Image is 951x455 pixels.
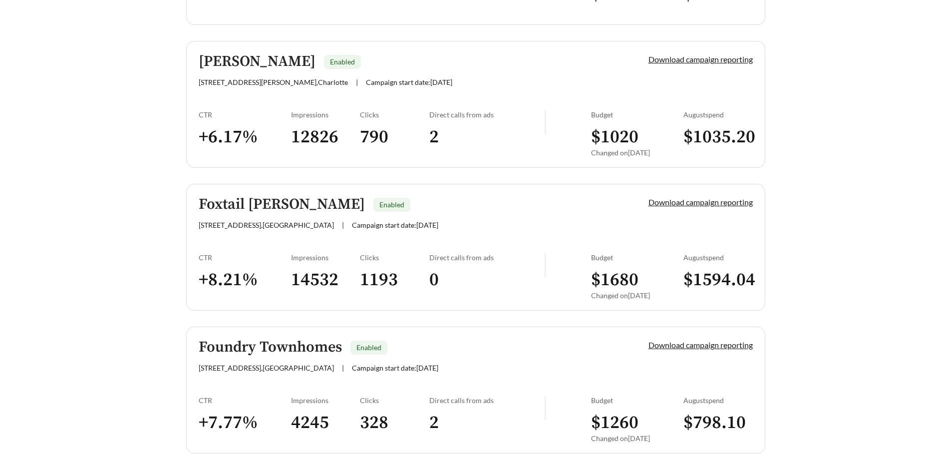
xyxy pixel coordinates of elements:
h3: $ 1035.20 [683,126,753,148]
div: Changed on [DATE] [591,291,683,300]
a: Download campaign reporting [648,54,753,64]
div: Impressions [291,253,360,262]
a: Download campaign reporting [648,340,753,350]
img: line [545,396,546,420]
span: [STREET_ADDRESS] , [GEOGRAPHIC_DATA] [199,364,334,372]
span: | [342,364,344,372]
div: Direct calls from ads [429,253,545,262]
img: line [545,253,546,277]
h3: $ 1594.04 [683,269,753,291]
span: [STREET_ADDRESS] , [GEOGRAPHIC_DATA] [199,221,334,229]
img: line [545,110,546,134]
div: Clicks [360,253,429,262]
h3: $ 798.10 [683,412,753,434]
div: CTR [199,396,291,405]
span: Enabled [379,200,404,209]
div: Budget [591,253,683,262]
h3: $ 1260 [591,412,683,434]
h3: 14532 [291,269,360,291]
div: August spend [683,253,753,262]
span: | [342,221,344,229]
span: | [356,78,358,86]
h3: $ 1680 [591,269,683,291]
div: August spend [683,396,753,405]
span: Campaign start date: [DATE] [352,221,438,229]
a: Foundry TownhomesEnabled[STREET_ADDRESS],[GEOGRAPHIC_DATA]|Campaign start date:[DATE]Download cam... [186,327,765,454]
h3: 790 [360,126,429,148]
div: CTR [199,110,291,119]
h3: 2 [429,126,545,148]
div: Clicks [360,396,429,405]
h3: $ 1020 [591,126,683,148]
div: Direct calls from ads [429,396,545,405]
div: Budget [591,396,683,405]
div: Impressions [291,396,360,405]
h3: 328 [360,412,429,434]
span: Enabled [356,343,381,352]
span: Enabled [330,57,355,66]
div: CTR [199,253,291,262]
h3: 12826 [291,126,360,148]
span: Campaign start date: [DATE] [366,78,452,86]
h3: 1193 [360,269,429,291]
h3: 0 [429,269,545,291]
h3: + 7.77 % [199,412,291,434]
div: August spend [683,110,753,119]
h3: 2 [429,412,545,434]
h5: Foundry Townhomes [199,339,342,356]
span: Campaign start date: [DATE] [352,364,438,372]
a: Foxtail [PERSON_NAME]Enabled[STREET_ADDRESS],[GEOGRAPHIC_DATA]|Campaign start date:[DATE]Download... [186,184,765,311]
h5: Foxtail [PERSON_NAME] [199,196,365,213]
h3: 4245 [291,412,360,434]
div: Direct calls from ads [429,110,545,119]
a: [PERSON_NAME]Enabled[STREET_ADDRESS][PERSON_NAME],Charlotte|Campaign start date:[DATE]Download ca... [186,41,765,168]
div: Budget [591,110,683,119]
div: Clicks [360,110,429,119]
div: Changed on [DATE] [591,434,683,443]
div: Impressions [291,110,360,119]
span: [STREET_ADDRESS][PERSON_NAME] , Charlotte [199,78,348,86]
a: Download campaign reporting [648,197,753,207]
h5: [PERSON_NAME] [199,53,316,70]
h3: + 8.21 % [199,269,291,291]
h3: + 6.17 % [199,126,291,148]
div: Changed on [DATE] [591,148,683,157]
